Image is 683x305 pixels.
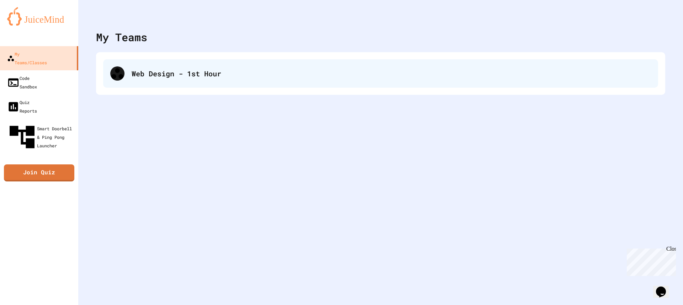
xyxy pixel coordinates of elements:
div: My Teams/Classes [7,50,47,67]
iframe: chat widget [624,246,676,276]
iframe: chat widget [653,277,676,298]
img: logo-orange.svg [7,7,71,26]
div: Quiz Reports [7,98,37,115]
div: Chat with us now!Close [3,3,49,45]
div: Smart Doorbell & Ping Pong Launcher [7,122,75,152]
div: Web Design - 1st Hour [132,68,651,79]
div: Code Sandbox [7,74,37,91]
div: My Teams [96,29,147,45]
div: Web Design - 1st Hour [103,59,658,88]
a: Join Quiz [4,164,74,181]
